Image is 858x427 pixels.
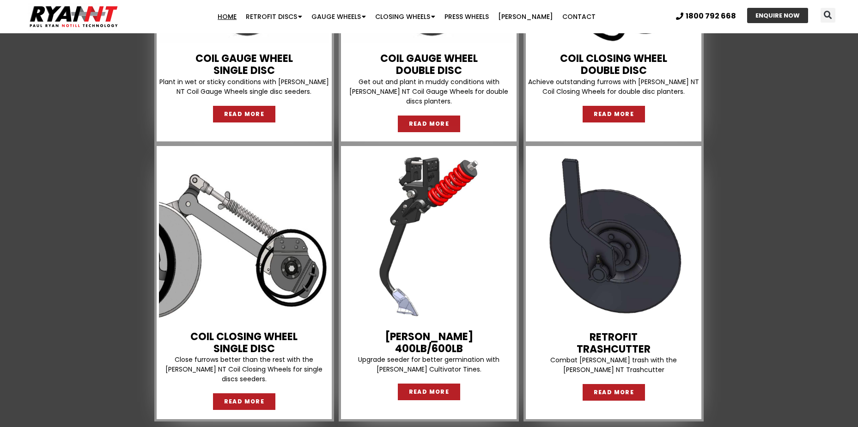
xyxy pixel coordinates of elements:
span: READ MORE [409,389,450,395]
img: RYAN NT Tyne. Seeder bar [343,151,514,322]
p: Get out and plant in muddy conditions with [PERSON_NAME] NT Coil Gauge Wheels for double discs pl... [343,77,514,106]
p: Upgrade seeder for better germination with [PERSON_NAME] Cultivator Tines. [343,355,514,374]
a: 1800 792 668 [676,12,736,20]
a: Contact [558,7,600,26]
span: READ MORE [224,399,265,404]
a: [PERSON_NAME] [493,7,558,26]
nav: Menu [166,7,647,26]
img: Retrofit trashcutter speed tiller [528,151,699,322]
a: READ MORE [213,393,276,410]
a: READ MORE [583,106,645,122]
span: READ MORE [224,111,265,117]
span: READ MORE [594,111,634,117]
a: READ MORE [398,384,461,400]
a: RetrofitTrashcutter [577,330,651,356]
a: Home [213,7,241,26]
a: READ MORE [398,116,461,132]
span: ENQUIRE NOW [755,12,800,18]
img: Ryan NT logo [28,2,120,31]
a: Coil Gauge WheelDouble Disc [380,51,478,78]
div: Search [821,8,835,23]
span: 1800 792 668 [686,12,736,20]
a: ENQUIRE NOW [747,8,808,23]
a: READ MORE [213,106,276,122]
a: [PERSON_NAME]400lb/600lb [385,329,473,356]
a: COIL CLOSING WHEELSINGLE DISC [190,329,298,356]
p: Achieve outstanding furrows with [PERSON_NAME] NT Coil Closing Wheels for double disc planters. [528,77,699,97]
a: READ MORE [583,384,645,401]
p: Close furrows better than the rest with the [PERSON_NAME] NT Coil Closing Wheels for single discs... [159,355,330,384]
a: Press Wheels [440,7,493,26]
p: Combat [PERSON_NAME] trash with the [PERSON_NAME] NT Trashcutter [528,355,699,375]
a: COIL CLOSING WHEELDOUBLE DISC [560,51,667,78]
a: Retrofit Discs [241,7,307,26]
span: READ MORE [409,121,450,127]
a: Coil Gauge WheelSINGLE DISC [195,51,293,78]
p: Plant in wet or sticky conditions with [PERSON_NAME] NT Coil Gauge Wheels single disc seeders. [159,77,330,97]
a: Closing Wheels [371,7,440,26]
span: READ MORE [594,390,634,395]
img: Side view of Single Disc closing wheel [159,151,330,322]
a: Gauge Wheels [307,7,371,26]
